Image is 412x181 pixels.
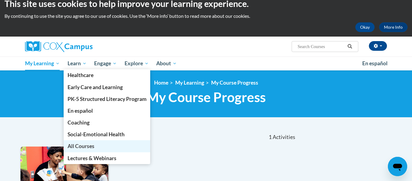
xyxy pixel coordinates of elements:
[68,96,147,102] span: PK-5 Structured Literacy Program
[68,155,116,161] span: Lectures & Webinars
[68,119,90,126] span: Coaching
[64,117,151,128] a: Coaching
[64,128,151,140] a: Social-Emotional Health
[25,41,93,52] img: Cox Campus
[21,57,64,70] a: My Learning
[125,60,149,67] span: Explore
[345,43,354,50] button: Search
[297,43,345,50] input: Search Courses
[369,41,387,51] button: Account Settings
[211,79,258,86] a: My Course Progress
[362,60,388,66] span: En español
[25,60,60,67] span: My Learning
[25,41,140,52] a: Cox Campus
[64,93,151,105] a: PK-5 Structured Literacy Program
[68,84,123,90] span: Early Care and Learning
[5,13,407,19] p: By continuing to use the site you agree to our use of cookies. Use the ‘More info’ button to read...
[121,57,153,70] a: Explore
[64,140,151,152] a: All Courses
[153,57,181,70] a: About
[355,22,375,32] button: Okay
[388,157,407,176] iframe: Button to launch messaging window
[64,105,151,117] a: En español
[68,108,93,114] span: En español
[94,60,117,67] span: Engage
[68,143,94,149] span: All Courses
[269,134,272,141] span: 1
[358,57,391,70] a: En español
[379,22,407,32] a: More Info
[68,60,87,67] span: Learn
[154,79,168,86] a: Home
[64,69,151,81] a: Healthcare
[16,57,396,70] div: Main menu
[175,79,204,86] a: My Learning
[64,81,151,93] a: Early Care and Learning
[147,89,266,105] span: My Course Progress
[64,57,90,70] a: Learn
[68,131,125,137] span: Social-Emotional Health
[273,134,295,141] span: Activities
[90,57,121,70] a: Engage
[156,60,177,67] span: About
[68,72,93,78] span: Healthcare
[64,152,151,164] a: Lectures & Webinars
